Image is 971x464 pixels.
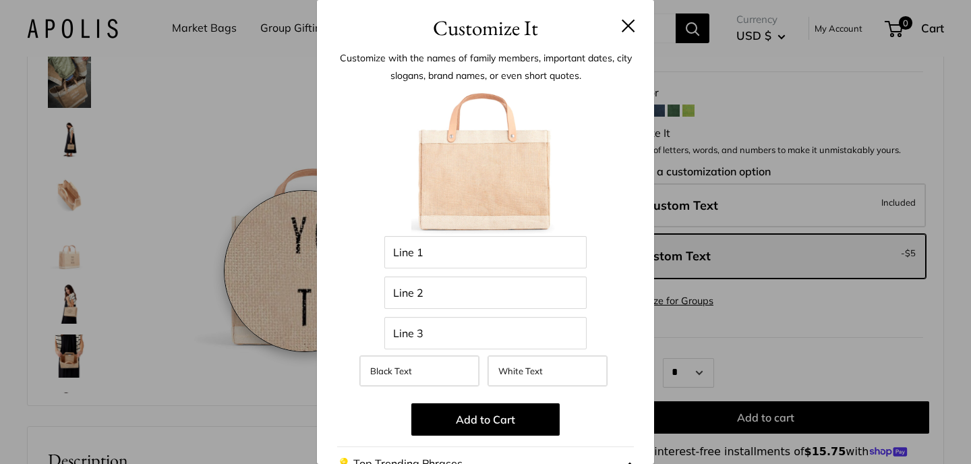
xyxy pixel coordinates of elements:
label: Black Text [359,355,479,386]
label: White Text [488,355,608,386]
span: White Text [498,366,543,376]
p: Customize with the names of family members, important dates, city slogans, brand names, or even s... [337,49,634,84]
img: petitemarketbagweb.001.jpeg [411,88,560,236]
span: Black Text [370,366,412,376]
button: Add to Cart [411,403,560,436]
h3: Customize It [337,12,634,44]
